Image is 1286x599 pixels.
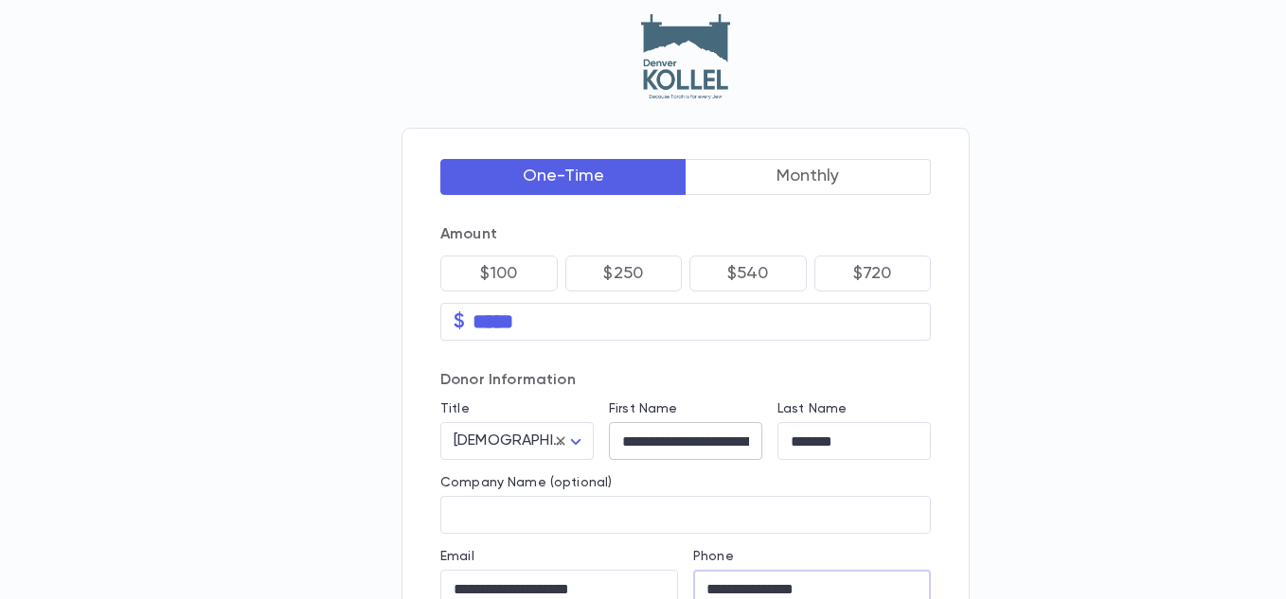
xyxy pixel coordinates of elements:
[641,14,731,99] img: Logo
[454,312,465,331] p: $
[440,371,931,390] p: Donor Information
[440,225,931,244] p: Amount
[440,475,612,490] label: Company Name (optional)
[727,264,769,283] p: $540
[689,255,807,291] button: $540
[454,433,616,449] span: [DEMOGRAPHIC_DATA]
[440,401,470,416] label: Title
[440,255,558,291] button: $100
[777,401,847,416] label: Last Name
[686,159,932,195] button: Monthly
[480,264,517,283] p: $100
[440,549,474,564] label: Email
[693,549,734,564] label: Phone
[609,401,677,416] label: First Name
[603,264,643,283] p: $250
[565,255,683,291] button: $250
[440,423,594,460] div: [DEMOGRAPHIC_DATA]
[853,264,892,283] p: $720
[440,159,687,195] button: One-Time
[814,255,932,291] button: $720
